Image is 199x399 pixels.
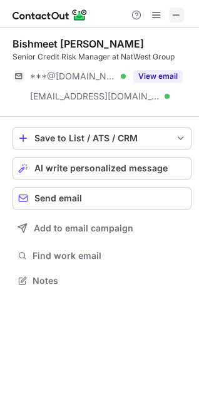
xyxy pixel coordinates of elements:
div: Senior Credit Risk Manager at NatWest Group [13,51,191,63]
span: ***@[DOMAIN_NAME] [30,71,116,82]
button: Find work email [13,247,191,265]
img: ContactOut v5.3.10 [13,8,88,23]
span: Add to email campaign [34,223,133,233]
span: [EMAIL_ADDRESS][DOMAIN_NAME] [30,91,160,102]
div: Save to List / ATS / CRM [34,133,170,143]
div: Bishmeet [PERSON_NAME] [13,38,144,50]
button: Add to email campaign [13,217,191,240]
span: Notes [33,275,186,286]
span: AI write personalized message [34,163,168,173]
span: Send email [34,193,82,203]
button: Send email [13,187,191,210]
button: save-profile-one-click [13,127,191,149]
span: Find work email [33,250,186,261]
button: Notes [13,272,191,290]
button: AI write personalized message [13,157,191,179]
button: Reveal Button [133,70,183,83]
